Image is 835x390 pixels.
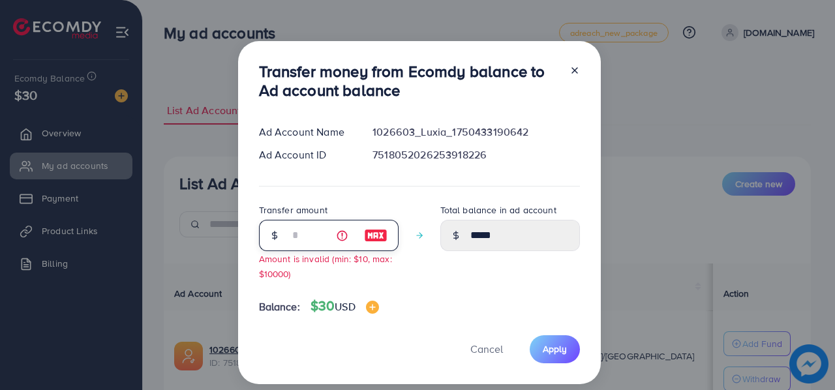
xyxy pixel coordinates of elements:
[364,228,387,243] img: image
[259,252,392,280] small: Amount is invalid (min: $10, max: $10000)
[470,342,503,356] span: Cancel
[362,125,590,140] div: 1026603_Luxia_1750433190642
[454,335,519,363] button: Cancel
[335,299,355,314] span: USD
[543,342,567,355] span: Apply
[259,203,327,217] label: Transfer amount
[440,203,556,217] label: Total balance in ad account
[259,299,300,314] span: Balance:
[249,125,363,140] div: Ad Account Name
[366,301,379,314] img: image
[530,335,580,363] button: Apply
[259,62,559,100] h3: Transfer money from Ecomdy balance to Ad account balance
[311,298,379,314] h4: $30
[249,147,363,162] div: Ad Account ID
[362,147,590,162] div: 7518052026253918226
